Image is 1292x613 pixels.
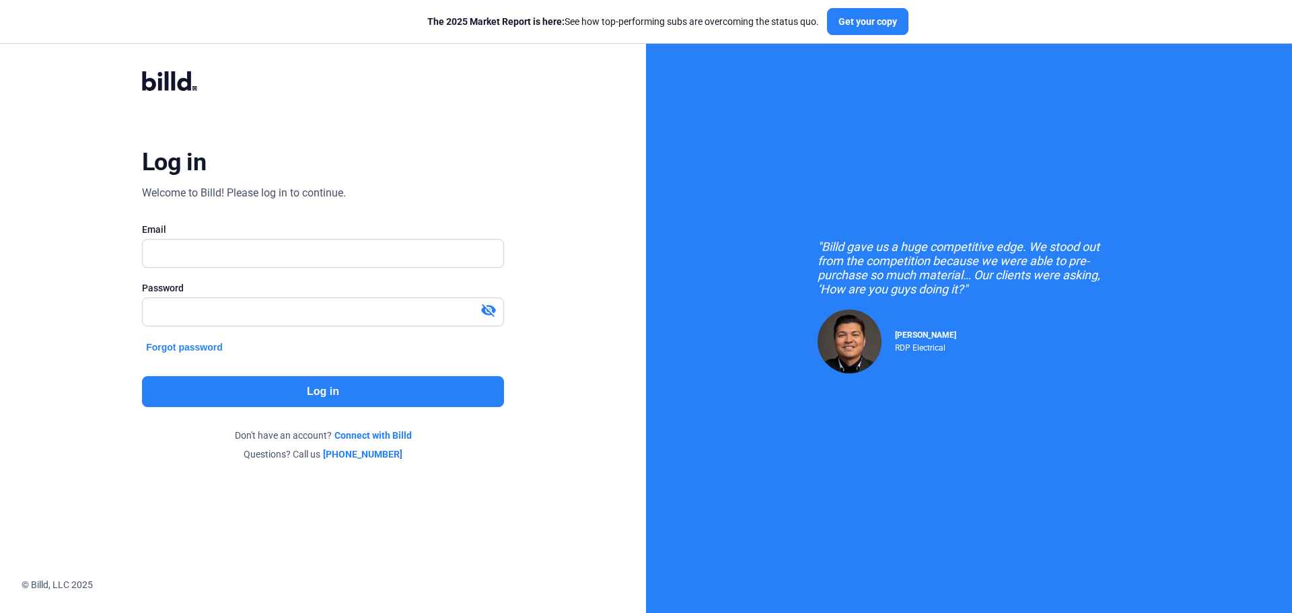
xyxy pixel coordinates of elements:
mat-icon: visibility_off [480,302,497,318]
div: Don't have an account? [142,429,504,442]
div: RDP Electrical [895,340,956,353]
img: Raul Pacheco [818,310,882,373]
div: See how top-performing subs are overcoming the status quo. [427,15,819,28]
a: [PHONE_NUMBER] [323,447,402,461]
div: Questions? Call us [142,447,504,461]
button: Get your copy [827,8,908,35]
div: Password [142,281,504,295]
a: Connect with Billd [334,429,412,442]
span: [PERSON_NAME] [895,330,956,340]
button: Log in [142,376,504,407]
div: Email [142,223,504,236]
button: Forgot password [142,340,227,355]
div: Log in [142,147,206,177]
div: "Billd gave us a huge competitive edge. We stood out from the competition because we were able to... [818,240,1120,296]
div: Welcome to Billd! Please log in to continue. [142,185,346,201]
span: The 2025 Market Report is here: [427,16,565,27]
